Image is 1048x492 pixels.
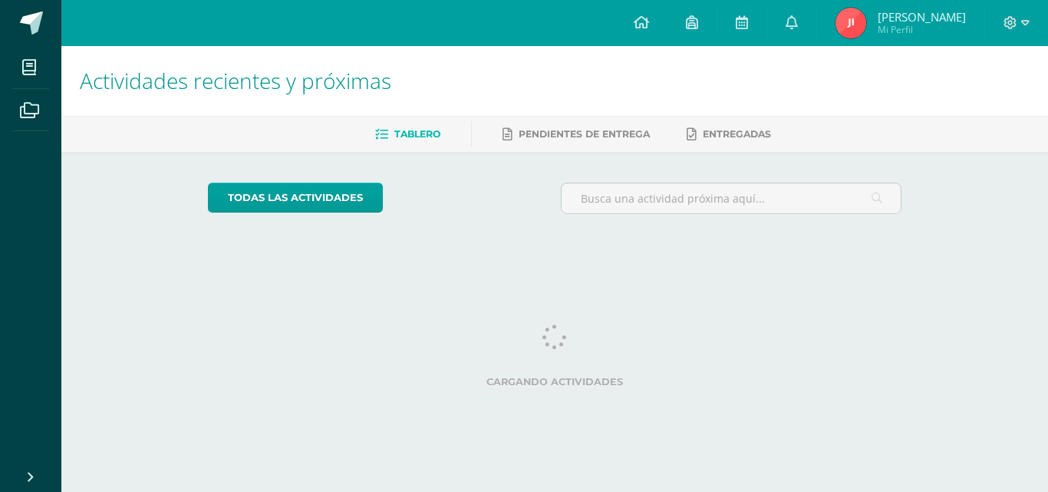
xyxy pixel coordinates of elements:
[503,122,650,147] a: Pendientes de entrega
[208,183,383,213] a: todas las Actividades
[835,8,866,38] img: 9af540bfe98442766a4175f9852281f5.png
[878,9,966,25] span: [PERSON_NAME]
[519,128,650,140] span: Pendientes de entrega
[208,376,902,388] label: Cargando actividades
[703,128,771,140] span: Entregadas
[562,183,901,213] input: Busca una actividad próxima aquí...
[394,128,440,140] span: Tablero
[80,66,391,95] span: Actividades recientes y próximas
[878,23,966,36] span: Mi Perfil
[375,122,440,147] a: Tablero
[687,122,771,147] a: Entregadas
